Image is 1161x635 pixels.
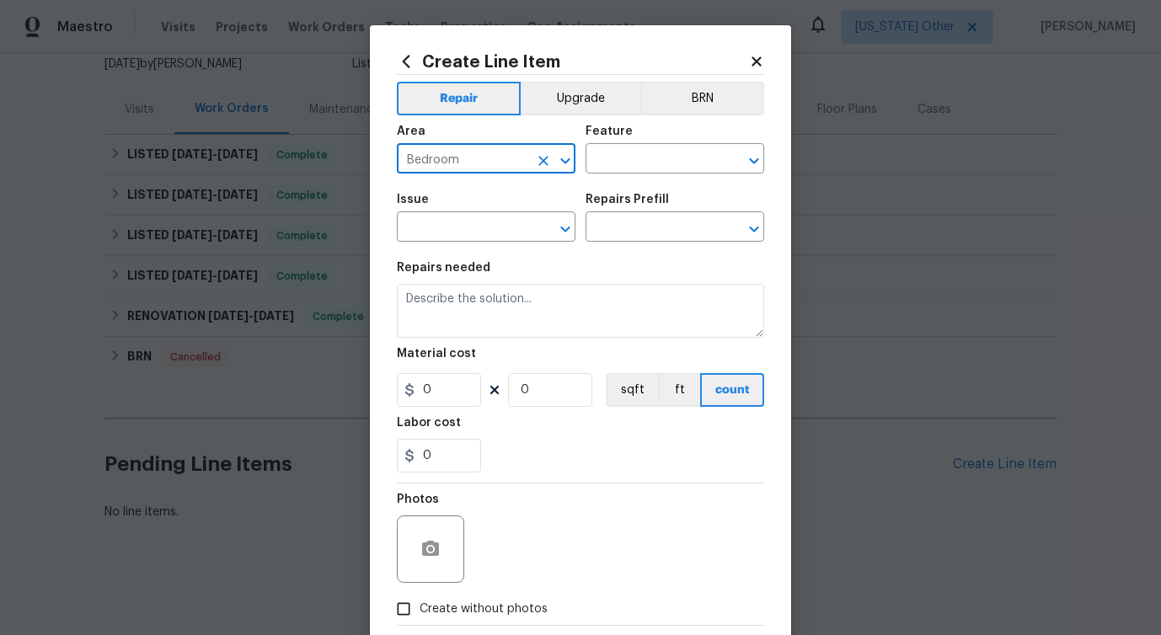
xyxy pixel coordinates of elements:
[397,82,521,115] button: Repair
[586,125,633,137] h5: Feature
[397,194,429,205] h5: Issue
[554,217,577,241] button: Open
[521,82,641,115] button: Upgrade
[742,149,766,173] button: Open
[397,125,425,137] h5: Area
[532,149,555,173] button: Clear
[742,217,766,241] button: Open
[397,417,461,429] h5: Labor cost
[640,82,764,115] button: BRN
[397,348,476,360] h5: Material cost
[700,373,764,407] button: count
[420,600,548,618] span: Create without photos
[397,262,490,274] h5: Repairs needed
[397,52,749,71] h2: Create Line Item
[586,194,669,205] h5: Repairs Prefill
[606,373,658,407] button: sqft
[397,494,439,505] h5: Photos
[658,373,700,407] button: ft
[554,149,577,173] button: Open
